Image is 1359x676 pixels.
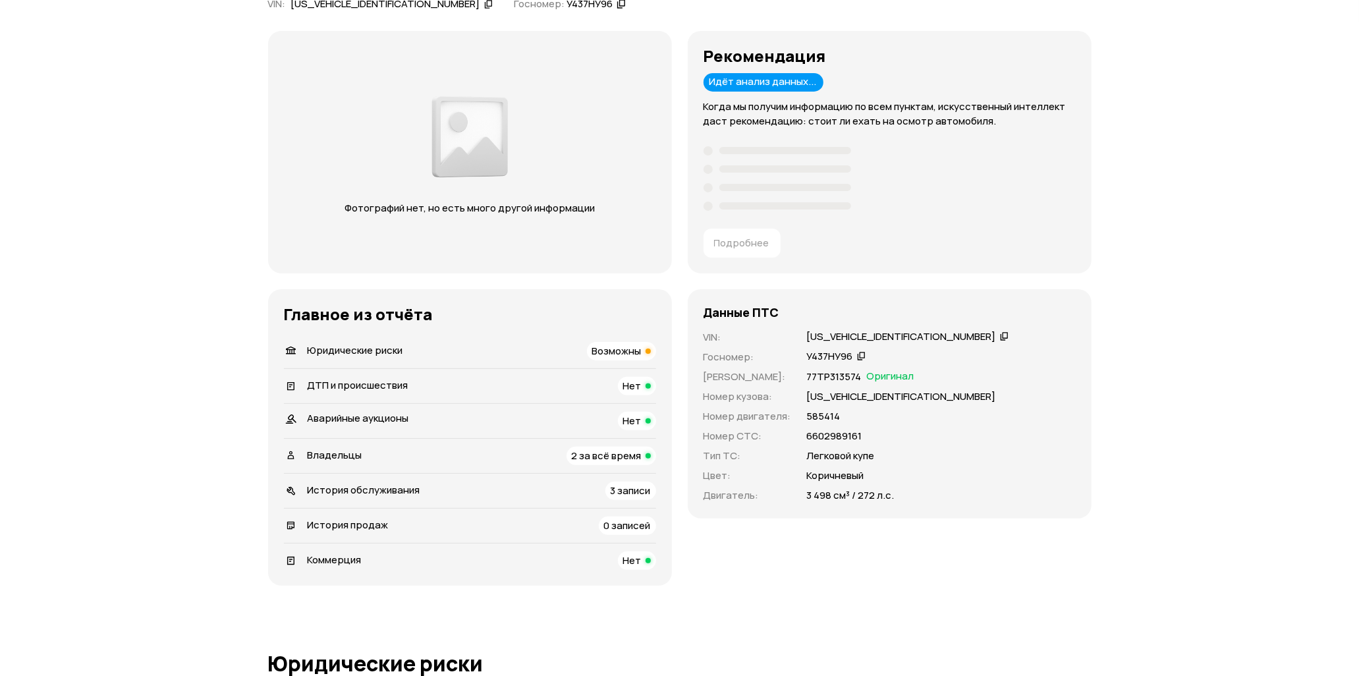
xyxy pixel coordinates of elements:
[704,429,791,443] p: Номер СТС :
[807,370,862,384] p: 77ТР313574
[428,89,511,185] img: 2a3f492e8892fc00.png
[704,350,791,364] p: Госномер :
[807,350,853,364] div: У437НУ96
[807,389,996,404] p: [US_VEHICLE_IDENTIFICATION_NUMBER]
[308,483,420,497] span: История обслуживания
[572,449,642,463] span: 2 за всё время
[623,553,642,567] span: Нет
[611,484,651,497] span: 3 записи
[704,389,791,404] p: Номер кузова :
[308,518,389,532] span: История продаж
[807,409,841,424] p: 585414
[704,409,791,424] p: Номер двигателя :
[308,343,403,357] span: Юридические риски
[308,448,362,462] span: Владельцы
[807,330,996,344] div: [US_VEHICLE_IDENTIFICATION_NUMBER]
[332,201,608,215] p: Фотографий нет, но есть много другой информации
[704,73,823,92] div: Идёт анализ данных...
[704,468,791,483] p: Цвет :
[623,414,642,428] span: Нет
[704,47,1076,65] h3: Рекомендация
[284,305,656,324] h3: Главное из отчёта
[704,449,791,463] p: Тип ТС :
[704,370,791,384] p: [PERSON_NAME] :
[308,553,362,567] span: Коммерция
[604,519,651,532] span: 0 записей
[807,429,862,443] p: 6602989161
[623,379,642,393] span: Нет
[308,378,408,392] span: ДТП и происшествия
[268,652,1092,675] h1: Юридические риски
[704,305,779,320] h4: Данные ПТС
[807,449,875,463] p: Легковой купе
[807,488,895,503] p: 3 498 см³ / 272 л.с.
[867,370,914,384] span: Оригинал
[704,330,791,345] p: VIN :
[308,411,409,425] span: Аварийные аукционы
[807,468,864,483] p: Коричневый
[704,99,1076,128] p: Когда мы получим информацию по всем пунктам, искусственный интеллект даст рекомендацию: стоит ли ...
[592,344,642,358] span: Возможны
[704,488,791,503] p: Двигатель :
